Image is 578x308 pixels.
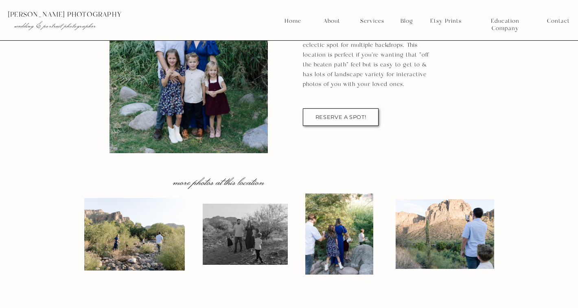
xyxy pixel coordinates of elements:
p: This spot is such a hidden gem that gets you right up close to the Salt River & offers an eclecti... [303,21,434,89]
p: more photos at this location [148,175,289,187]
a: Blog [398,18,416,25]
a: RESERVE A SPOT! [314,114,368,120]
a: Contact [547,18,569,25]
a: Services [357,18,387,25]
p: [PERSON_NAME] photography [8,11,162,18]
a: About [321,18,342,25]
a: Etsy Prints [427,18,464,25]
p: wedding & portrait photographer [14,22,145,30]
a: Home [284,18,302,25]
a: Education Company [477,18,533,25]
